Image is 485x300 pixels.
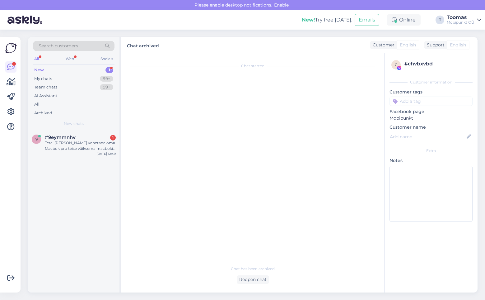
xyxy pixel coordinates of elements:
span: New chats [64,121,84,126]
div: Tere! [PERSON_NAME] vahetada oma Macbok pro teise väiksema macboki vastu. Kas see on võinalik? [45,140,116,151]
div: T [436,16,444,24]
div: All [33,55,40,63]
div: Customer information [389,79,473,85]
div: # chvbxvbd [404,60,471,68]
label: Chat archived [127,41,159,49]
div: 1 [110,135,116,140]
span: English [450,42,466,48]
div: Support [424,42,445,48]
div: My chats [34,76,52,82]
span: 9 [35,137,38,141]
input: Add a tag [389,97,473,106]
div: Online [387,14,421,26]
p: Customer name [389,124,473,131]
span: c [395,62,398,67]
div: All [34,101,40,107]
div: Customer [370,42,394,48]
span: Chat has been archived [231,266,275,272]
div: Socials [99,55,114,63]
div: Toomas [447,15,474,20]
div: Extra [389,148,473,154]
input: Add name [390,133,465,140]
img: Askly Logo [5,42,17,54]
p: Mobipunkt [389,115,473,121]
div: Web [64,55,75,63]
div: 99+ [100,76,113,82]
span: Search customers [39,43,78,49]
a: ToomasMobipunkt OÜ [447,15,481,25]
p: Notes [389,157,473,164]
span: #9eymmnhv [45,135,76,140]
div: New [34,67,44,73]
div: Team chats [34,84,57,90]
div: [DATE] 12:49 [96,151,116,156]
div: Reopen chat [237,275,269,284]
div: 99+ [100,84,113,90]
p: Facebook page [389,108,473,115]
b: New! [302,17,315,23]
div: Mobipunkt OÜ [447,20,474,25]
div: 1 [105,67,113,73]
span: English [400,42,416,48]
div: AI Assistant [34,93,57,99]
div: Archived [34,110,52,116]
div: Try free [DATE]: [302,16,352,24]
p: Customer tags [389,89,473,95]
div: Chat started [128,63,378,69]
button: Emails [355,14,379,26]
span: Enable [272,2,291,8]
